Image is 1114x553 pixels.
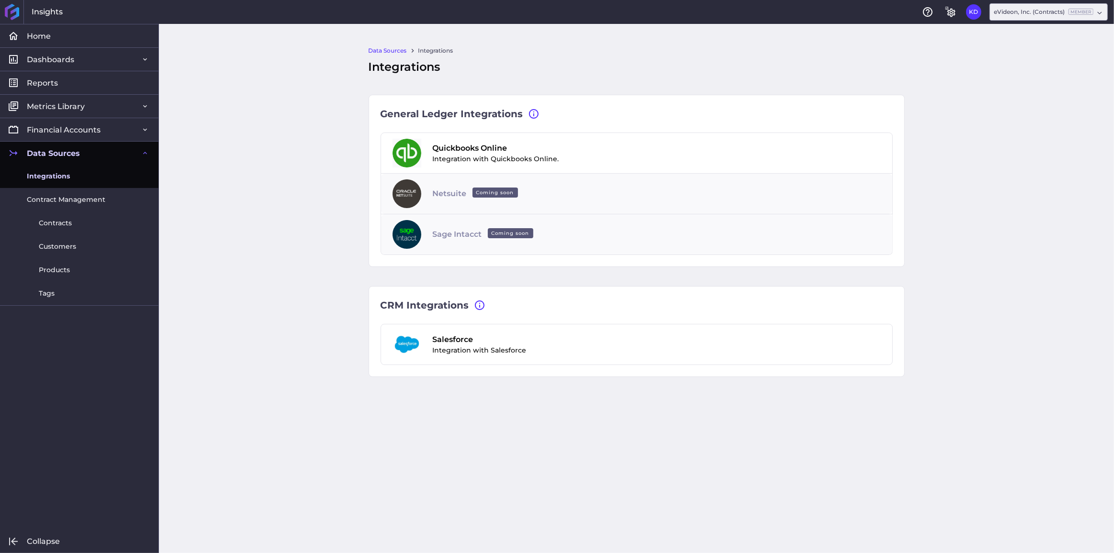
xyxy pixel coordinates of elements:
[369,58,905,76] div: Integrations
[433,334,527,345] span: Salesforce
[39,265,70,275] span: Products
[27,55,74,65] span: Dashboards
[943,4,958,20] button: General Settings
[1069,9,1093,15] ins: Member
[27,125,101,135] span: Financial Accounts
[381,107,893,121] div: General Ledger Integrations
[39,242,76,252] span: Customers
[39,288,55,299] span: Tags
[27,101,85,111] span: Metrics Library
[27,536,60,546] span: Collapse
[418,46,453,55] a: Integrations
[433,188,522,199] span: Netsuite
[433,143,559,164] div: Integration with Quickbooks Online.
[920,4,935,20] button: Help
[990,3,1108,21] div: Dropdown select
[27,31,51,41] span: Home
[433,143,559,154] span: Quickbooks Online
[966,4,981,20] button: User Menu
[27,78,58,88] span: Reports
[994,8,1093,16] div: eVideon, Inc. (Contracts)
[27,148,80,158] span: Data Sources
[27,195,105,205] span: Contract Management
[27,171,70,181] span: Integrations
[433,334,527,355] div: Integration with Salesforce
[39,218,72,228] span: Contracts
[488,228,533,238] ins: Coming soon
[473,188,518,198] ins: Coming soon
[369,46,407,55] a: Data Sources
[433,229,537,240] span: Sage Intacct
[381,298,893,312] div: CRM Integrations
